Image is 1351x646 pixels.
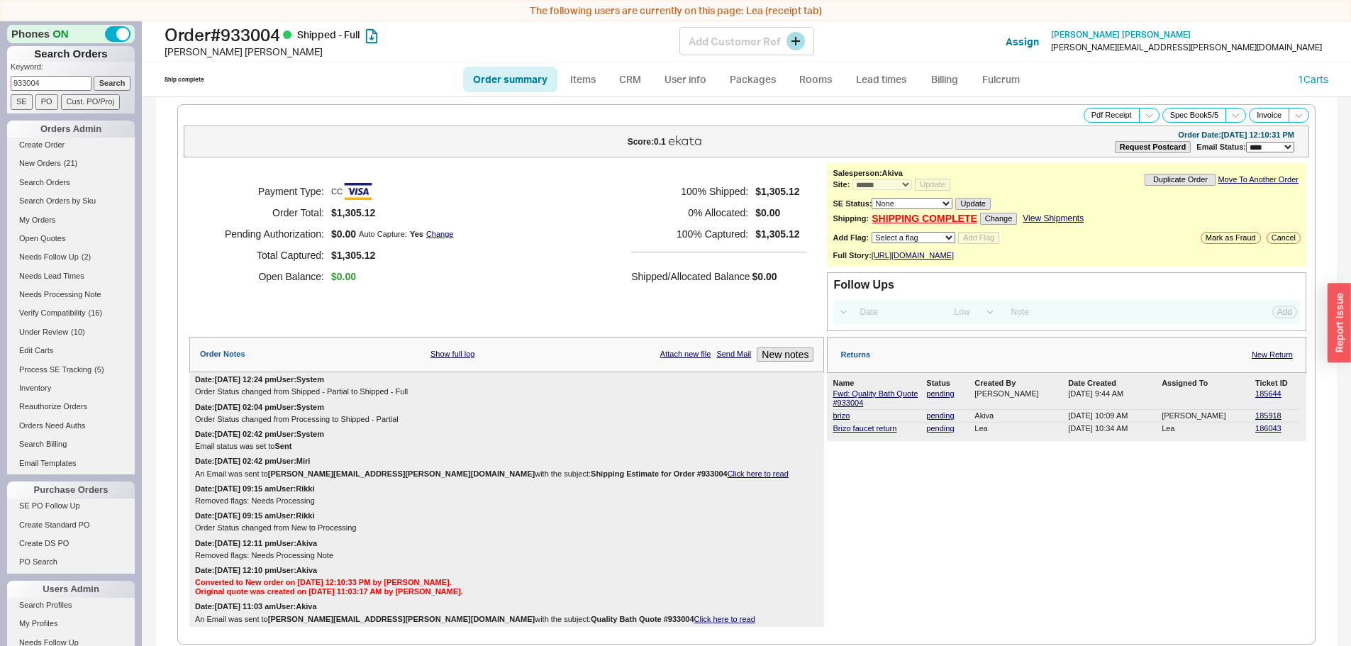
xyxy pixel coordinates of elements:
[872,213,977,225] a: SHIPPING COMPLETE
[833,424,896,433] a: Brizo faucet return
[1201,232,1261,244] button: Mark as Fraud
[833,169,902,177] b: Salesperson: Akiva
[7,194,135,208] a: Search Orders by Sku
[631,181,748,202] h5: 100 % Shipped:
[1249,108,1289,123] button: Invoice
[195,615,818,624] div: An Email was sent to with the subject:
[19,365,91,374] span: Process SE Tracking
[1255,424,1281,433] a: 186043
[1267,232,1301,244] button: Cancel
[7,325,135,340] a: Under Review(10)
[4,4,1347,18] div: The following users are currently on this page:
[195,469,818,479] div: An Email was sent to with the subject:
[720,67,786,92] a: Packages
[872,251,954,260] a: [URL][DOMAIN_NAME]
[165,25,679,45] h1: Order # 933004
[195,403,324,412] div: Date: [DATE] 02:04 pm User: System
[1252,350,1293,360] a: New Return
[920,67,969,92] a: Billing
[207,181,324,202] h5: Payment Type:
[61,94,120,109] input: Cust. PO/Proj
[926,379,972,388] div: Status
[331,177,372,206] span: CC
[1162,379,1252,388] div: Assigned To
[1298,73,1328,85] a: 1Carts
[1178,130,1294,140] div: Order Date: [DATE] 12:10:31 PM
[1277,307,1292,317] span: Add
[1068,389,1159,408] div: [DATE] 9:44 AM
[7,269,135,284] a: Needs Lead Times
[195,511,315,520] div: Date: [DATE] 09:15 am User: Rikki
[7,536,135,551] a: Create DS PO
[845,67,917,92] a: Lead times
[958,232,999,244] button: Add Flag
[7,250,135,264] a: Needs Follow Up(2)
[757,347,813,362] button: New notes
[631,202,748,223] h5: 0 % Allocated:
[833,214,869,223] b: Shipping:
[1068,411,1159,421] div: [DATE] 10:09 AM
[628,138,666,146] div: Score: 0.1
[755,207,799,219] span: $0.00
[789,67,843,92] a: Rooms
[297,28,360,40] span: Shipped - Full
[1051,29,1191,40] span: [PERSON_NAME] [PERSON_NAME]
[195,442,818,451] div: Email status was set to
[331,271,356,283] span: $0.00
[1218,175,1299,184] a: Move To Another Order
[833,233,869,242] b: Add Flag:
[7,46,135,62] h1: Search Orders
[195,375,324,384] div: Date: [DATE] 12:24 pm User: System
[679,27,814,55] div: Add Customer Ref
[833,389,918,407] a: Fwd: Quality Bath Quote #933004
[11,62,135,76] p: Keyword:
[200,350,245,359] div: Order Notes
[1196,143,1246,151] span: Email Status:
[1120,143,1186,151] b: Request Postcard
[694,615,755,623] a: Click here to read
[1162,108,1227,123] button: Spec Book5/5
[7,306,135,321] a: Verify Compatibility(16)
[926,411,972,421] a: pending
[974,389,1065,408] div: [PERSON_NAME]
[7,381,135,396] a: Inventory
[1023,213,1084,223] a: View Shipments
[980,213,1018,225] button: Change
[654,67,717,92] a: User info
[195,587,818,596] div: Original quote was created on [DATE] 11:03:17 AM by [PERSON_NAME].
[1051,43,1322,52] div: [PERSON_NAME][EMAIL_ADDRESS][PERSON_NAME][DOMAIN_NAME]
[207,266,324,287] h5: Open Balance:
[207,245,324,266] h5: Total Captured:
[359,230,407,239] div: Auto Capture:
[195,415,818,424] div: Order Status changed from Processing to Shipped - Partial
[275,442,292,450] b: Sent
[1255,379,1301,388] div: Ticket ID
[7,138,135,152] a: Create Order
[833,251,871,260] div: Full Story:
[833,411,850,420] a: brizo
[631,267,750,286] h5: Shipped/Allocated Balance
[7,437,135,452] a: Search Billing
[7,555,135,569] a: PO Search
[852,303,943,322] input: Date
[7,343,135,358] a: Edit Carts
[591,469,728,478] b: Shipping Estimate for Order #933004
[7,418,135,433] a: Orders Need Auths
[1068,379,1159,388] div: Date Created
[19,159,61,167] span: New Orders
[207,223,324,245] h5: Pending Authorization:
[195,602,317,611] div: Date: [DATE] 11:03 am User: Akiva
[660,350,711,359] a: Attach new file
[7,156,135,171] a: New Orders(21)
[1006,35,1039,49] button: Assign
[268,615,535,623] b: [PERSON_NAME][EMAIL_ADDRESS][PERSON_NAME][DOMAIN_NAME]
[7,616,135,631] a: My Profiles
[7,287,135,302] a: Needs Processing Note
[1051,30,1191,40] a: [PERSON_NAME] [PERSON_NAME]
[19,308,86,317] span: Verify Compatibility
[7,362,135,377] a: Process SE Tracking(5)
[165,45,679,59] div: [PERSON_NAME] [PERSON_NAME]
[7,175,135,190] a: Search Orders
[631,223,748,245] h5: 100 % Captured:
[833,279,894,291] div: Follow Ups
